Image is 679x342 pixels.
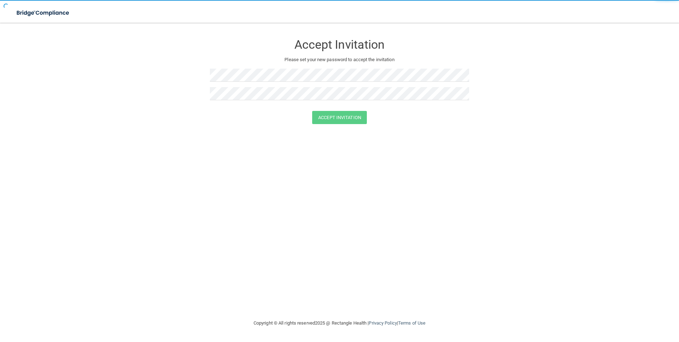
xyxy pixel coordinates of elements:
p: Please set your new password to accept the invitation [215,55,464,64]
a: Privacy Policy [369,320,397,326]
img: bridge_compliance_login_screen.278c3ca4.svg [11,6,76,20]
a: Terms of Use [398,320,425,326]
div: Copyright © All rights reserved 2025 @ Rectangle Health | | [210,312,469,335]
h3: Accept Invitation [210,38,469,51]
button: Accept Invitation [312,111,367,124]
